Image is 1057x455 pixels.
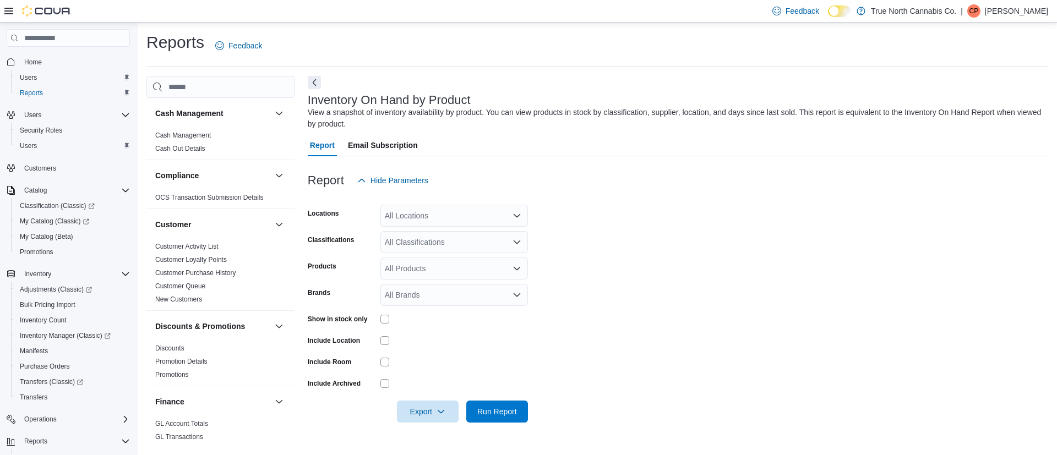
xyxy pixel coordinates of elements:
[20,331,111,340] span: Inventory Manager (Classic)
[273,169,286,182] button: Compliance
[155,219,270,230] button: Customer
[513,211,521,220] button: Open list of options
[22,6,72,17] img: Cova
[15,215,130,228] span: My Catalog (Classic)
[20,217,89,226] span: My Catalog (Classic)
[155,358,208,365] a: Promotion Details
[2,412,134,427] button: Operations
[2,183,134,198] button: Catalog
[146,240,295,310] div: Customer
[397,401,459,423] button: Export
[15,139,130,152] span: Users
[15,283,96,296] a: Adjustments (Classic)
[11,343,134,359] button: Manifests
[273,395,286,408] button: Finance
[20,108,46,122] button: Users
[273,218,286,231] button: Customer
[146,31,204,53] h1: Reports
[308,209,339,218] label: Locations
[786,6,819,17] span: Feedback
[310,134,335,156] span: Report
[228,40,262,51] span: Feedback
[24,270,51,278] span: Inventory
[155,295,202,303] a: New Customers
[155,131,211,139] a: Cash Management
[24,111,41,119] span: Users
[871,4,956,18] p: True North Cannabis Co.
[11,328,134,343] a: Inventory Manager (Classic)
[155,242,219,251] span: Customer Activity List
[308,358,351,366] label: Include Room
[15,139,41,152] a: Users
[969,4,979,18] span: CP
[15,329,115,342] a: Inventory Manager (Classic)
[20,108,130,122] span: Users
[20,267,56,281] button: Inventory
[15,314,71,327] a: Inventory Count
[15,360,74,373] a: Purchase Orders
[211,35,266,57] a: Feedback
[155,194,264,201] a: OCS Transaction Submission Details
[24,164,56,173] span: Customers
[15,124,67,137] a: Security Roles
[15,298,80,311] a: Bulk Pricing Import
[15,215,94,228] a: My Catalog (Classic)
[155,219,191,230] h3: Customer
[11,390,134,405] button: Transfers
[155,344,184,352] a: Discounts
[15,245,130,259] span: Promotions
[308,235,355,244] label: Classifications
[828,6,851,17] input: Dark Mode
[11,198,134,213] a: Classification (Classic)
[155,321,270,332] button: Discounts & Promotions
[11,213,134,229] a: My Catalog (Classic)
[11,374,134,390] a: Transfers (Classic)
[155,420,208,427] a: GL Account Totals
[20,161,130,175] span: Customers
[24,186,47,195] span: Catalog
[15,344,52,358] a: Manifests
[155,295,202,304] span: New Customers
[20,413,61,426] button: Operations
[15,230,130,243] span: My Catalog (Beta)
[961,4,963,18] p: |
[308,76,321,89] button: Next
[15,199,130,212] span: Classification (Classic)
[155,144,205,153] span: Cash Out Details
[20,56,46,69] a: Home
[20,73,37,82] span: Users
[155,344,184,353] span: Discounts
[20,435,52,448] button: Reports
[20,141,37,150] span: Users
[146,191,295,209] div: Compliance
[15,245,58,259] a: Promotions
[15,360,130,373] span: Purchase Orders
[20,184,51,197] button: Catalog
[2,53,134,69] button: Home
[15,329,130,342] span: Inventory Manager (Classic)
[967,4,980,18] div: Charmella Penchuk
[155,268,236,277] span: Customer Purchase History
[15,314,130,327] span: Inventory Count
[15,391,52,404] a: Transfers
[308,288,330,297] label: Brands
[155,145,205,152] a: Cash Out Details
[155,170,199,181] h3: Compliance
[155,396,184,407] h3: Finance
[2,107,134,123] button: Users
[155,321,245,332] h3: Discounts & Promotions
[513,290,521,299] button: Open list of options
[155,255,227,264] span: Customer Loyalty Points
[155,357,208,366] span: Promotion Details
[308,336,360,345] label: Include Location
[20,232,73,241] span: My Catalog (Beta)
[11,85,134,101] button: Reports
[308,174,344,187] h3: Report
[348,134,418,156] span: Email Subscription
[20,393,47,402] span: Transfers
[308,94,471,107] h3: Inventory On Hand by Product
[11,70,134,85] button: Users
[20,248,53,256] span: Promotions
[11,359,134,374] button: Purchase Orders
[20,162,61,175] a: Customers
